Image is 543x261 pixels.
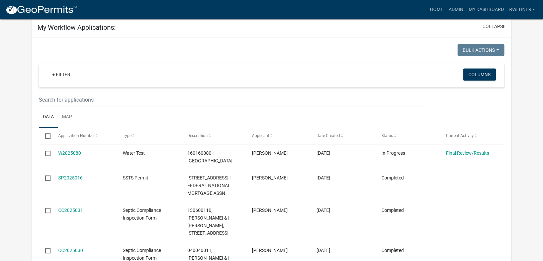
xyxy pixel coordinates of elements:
span: Applicant [252,133,269,138]
datatable-header-cell: Applicant [246,128,310,144]
datatable-header-cell: Select [39,128,52,144]
a: CC2025031 [58,208,83,213]
span: 09/03/2025 [316,150,330,156]
span: Water Test [123,150,145,156]
datatable-header-cell: Status [375,128,439,144]
a: CC2025030 [58,248,83,253]
span: Rachel Wehner [252,175,288,180]
a: Data [39,107,58,128]
datatable-header-cell: Date Created [310,128,375,144]
a: My Dashboard [466,3,506,16]
input: Search for applications [39,93,425,107]
datatable-header-cell: Type [116,128,181,144]
span: Completed [381,175,403,180]
span: Rachel Wehner [252,208,288,213]
span: 08/18/2025 [316,248,330,253]
span: 75976 230TH ST | FEDERAL NATIONAL MORTGAGE ASSN [187,175,231,196]
span: Completed [381,248,403,253]
span: 130600110, ALTMAN,CRAIG A & | JOEL D REIMAN, 22345 733RD AVE, [187,208,229,236]
span: 08/27/2025 [316,175,330,180]
a: W2025080 [58,150,81,156]
span: Septic Compliance Inspection Form [123,248,161,261]
a: Map [58,107,76,128]
span: Status [381,133,393,138]
span: Current Activity [446,133,473,138]
button: collapse [482,23,506,30]
a: Home [427,3,446,16]
a: Admin [446,3,466,16]
span: 160160080 | 31922 870TH AVETracy [187,150,233,163]
span: In Progress [381,150,405,156]
span: SSTS Permit [123,175,148,180]
span: Rachel Wehner [252,248,288,253]
datatable-header-cell: Current Activity [439,128,504,144]
span: Septic Compliance Inspection Form [123,208,161,221]
h5: My Workflow Applications: [37,23,116,31]
span: 08/20/2025 [316,208,330,213]
span: Description [187,133,208,138]
span: Rachel Wehner [252,150,288,156]
span: Date Created [316,133,340,138]
a: + Filter [47,69,76,81]
button: Bulk Actions [457,44,504,56]
span: Application Number [58,133,95,138]
a: rwehner [506,3,538,16]
datatable-header-cell: Application Number [52,128,116,144]
span: Type [123,133,131,138]
a: Final Review/Results [446,150,489,156]
span: Completed [381,208,403,213]
button: Columns [463,69,496,81]
datatable-header-cell: Description [181,128,246,144]
a: SP2025016 [58,175,83,180]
